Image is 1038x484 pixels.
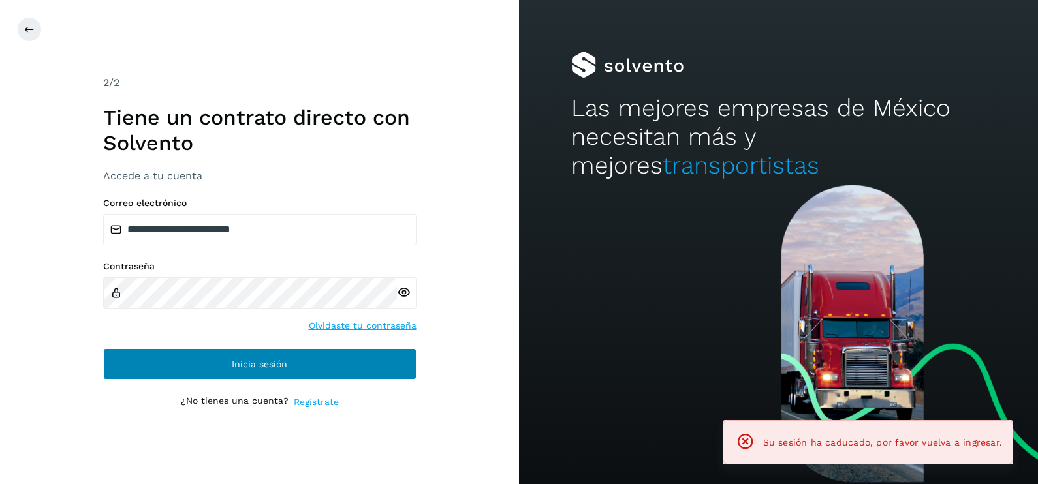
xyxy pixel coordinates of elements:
span: transportistas [663,151,819,179]
h3: Accede a tu cuenta [103,170,417,182]
button: Inicia sesión [103,348,417,380]
p: ¿No tienes una cuenta? [181,395,289,409]
div: /2 [103,75,417,91]
h1: Tiene un contrato directo con Solvento [103,105,417,155]
h2: Las mejores empresas de México necesitan más y mejores [571,94,986,181]
a: Olvidaste tu contraseña [309,319,417,333]
label: Correo electrónico [103,198,417,209]
label: Contraseña [103,261,417,272]
span: 2 [103,76,109,89]
span: Inicia sesión [232,359,287,369]
a: Regístrate [294,395,339,409]
span: Su sesión ha caducado, por favor vuelva a ingresar. [763,437,1002,447]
